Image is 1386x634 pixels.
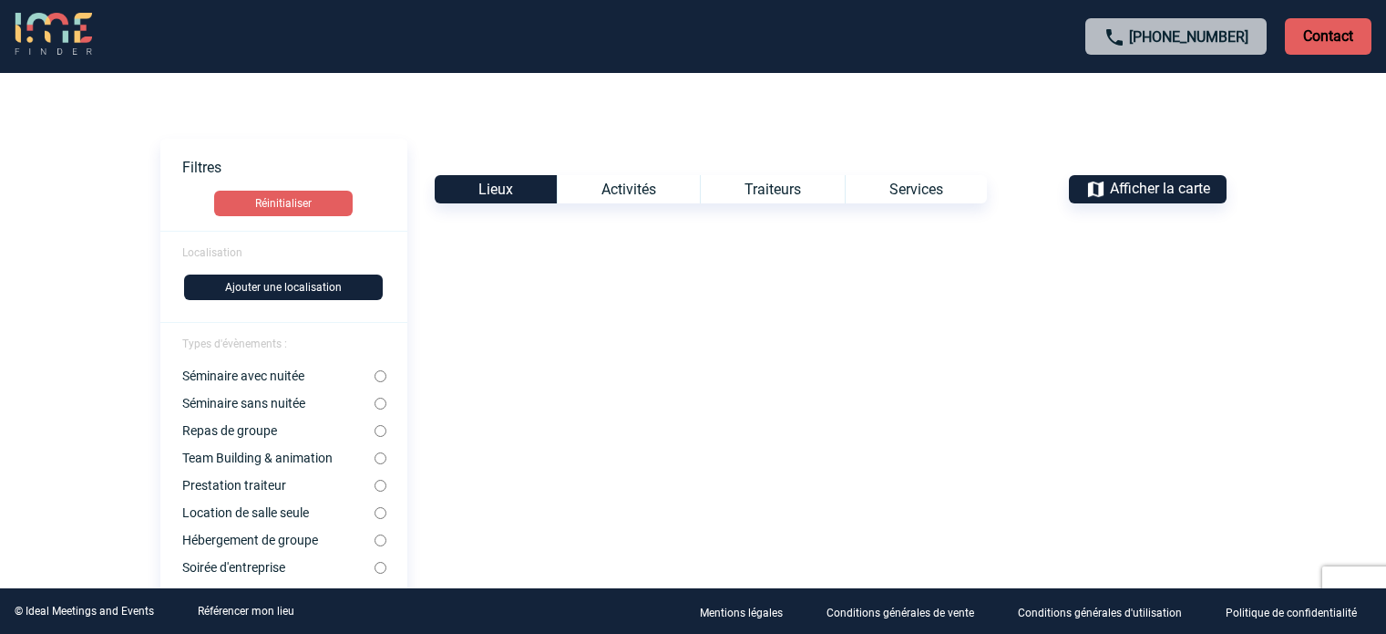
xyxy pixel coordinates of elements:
[182,505,375,520] label: Location de salle seule
[1226,607,1357,619] p: Politique de confidentialité
[160,191,407,216] a: Réinitialiser
[182,159,407,176] p: Filtres
[182,451,375,465] label: Team Building & animation
[1110,180,1210,197] span: Afficher la carte
[182,423,375,438] label: Repas de groupe
[826,607,974,619] p: Conditions générales de vente
[184,275,383,300] button: Ajouter une localisation
[182,587,375,602] label: Divers
[182,338,287,350] span: Types d'évènements :
[15,605,154,618] div: © Ideal Meetings and Events
[182,369,375,383] label: Séminaire avec nuitée
[700,175,845,203] div: Traiteurs
[1104,26,1125,48] img: call-24-px.png
[557,175,700,203] div: Activités
[1285,18,1371,55] p: Contact
[182,560,375,575] label: Soirée d'entreprise
[214,191,353,216] button: Réinitialiser
[182,478,375,493] label: Prestation traiteur
[685,603,812,620] a: Mentions légales
[435,175,557,203] div: Lieux
[1129,28,1248,46] a: [PHONE_NUMBER]
[1003,603,1211,620] a: Conditions générales d'utilisation
[812,603,1003,620] a: Conditions générales de vente
[182,533,375,547] label: Hébergement de groupe
[1211,603,1386,620] a: Politique de confidentialité
[182,396,375,411] label: Séminaire sans nuitée
[198,605,294,618] a: Référencer mon lieu
[845,175,987,203] div: Services
[700,607,783,619] p: Mentions légales
[182,246,242,259] span: Localisation
[1018,607,1182,619] p: Conditions générales d'utilisation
